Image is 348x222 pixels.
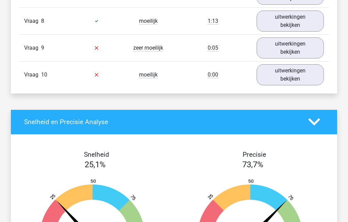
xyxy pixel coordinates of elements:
span: 10 [41,71,47,78]
span: moeilijk [139,71,158,78]
span: zeer moeilijk [133,45,163,51]
span: 25,1% [85,160,106,169]
span: 1:13 [208,18,218,24]
span: Vraag [24,71,41,79]
span: 0:00 [208,71,218,78]
span: Vraag [24,17,41,25]
h4: Snelheid [24,151,169,158]
span: Vraag [24,44,41,52]
span: 0:05 [208,45,218,51]
span: moeilijk [139,18,158,24]
h4: Precisie [182,151,327,158]
span: 73,7% [242,160,263,169]
a: uitwerkingen bekijken [257,37,324,58]
a: uitwerkingen bekijken [257,11,324,32]
a: uitwerkingen bekijken [257,64,324,85]
span: 9 [41,45,44,51]
span: 8 [41,18,44,24]
h4: Snelheid en Precisie Analyse [24,118,298,126]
